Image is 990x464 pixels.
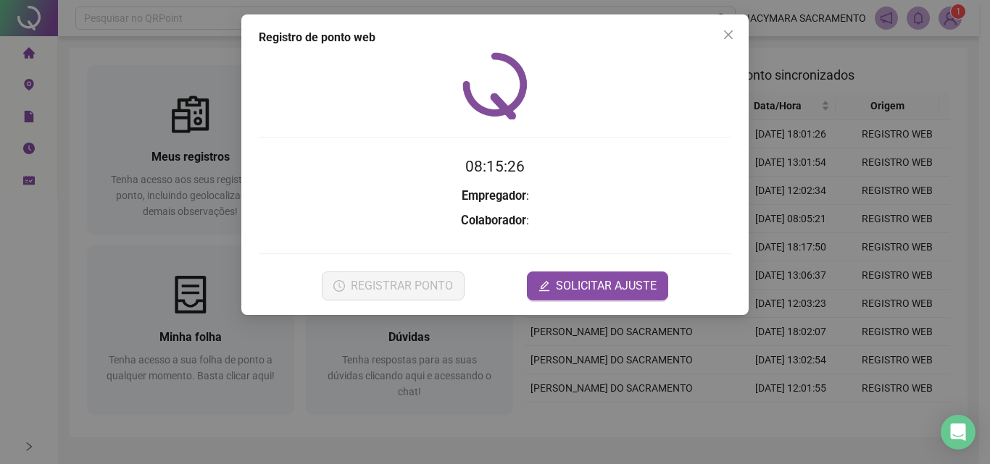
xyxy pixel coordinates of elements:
[465,158,525,175] time: 08:15:26
[322,271,465,300] button: REGISTRAR PONTO
[723,29,734,41] span: close
[941,415,976,450] div: Open Intercom Messenger
[259,187,731,206] h3: :
[717,23,740,46] button: Close
[538,280,550,292] span: edit
[462,52,528,119] img: QRPoint
[556,277,657,295] span: SOLICITAR AJUSTE
[462,189,526,203] strong: Empregador
[527,271,668,300] button: editSOLICITAR AJUSTE
[259,211,731,230] h3: :
[259,29,731,46] div: Registro de ponto web
[461,214,526,227] strong: Colaborador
